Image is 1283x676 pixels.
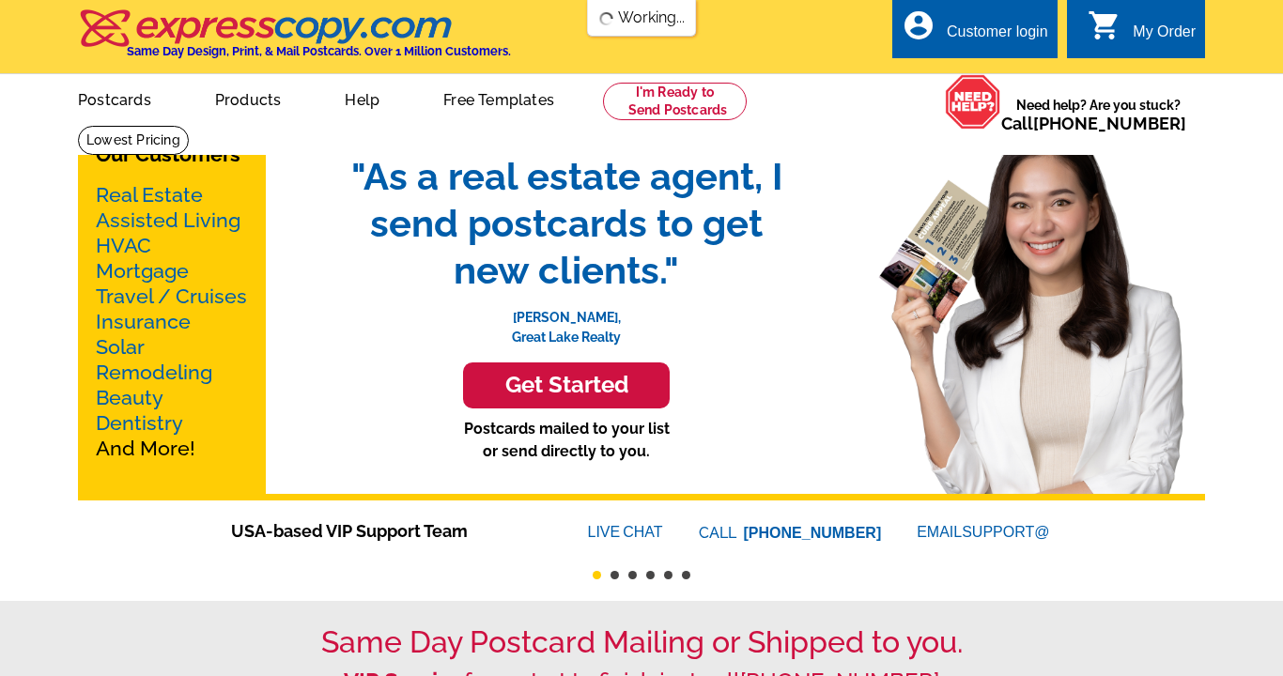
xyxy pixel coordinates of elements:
span: "As a real estate agent, I send postcards to get new clients." [332,153,801,294]
a: [PHONE_NUMBER] [744,525,882,541]
a: HVAC [96,234,151,257]
a: Real Estate [96,183,203,207]
button: 2 of 6 [611,571,619,579]
a: EMAILSUPPORT@ [917,524,1052,540]
font: LIVE [588,521,624,544]
a: Postcards [48,76,181,120]
a: Same Day Design, Print, & Mail Postcards. Over 1 Million Customers. [78,23,511,58]
h4: Same Day Design, Print, & Mail Postcards. Over 1 Million Customers. [127,44,511,58]
a: Get Started [332,362,801,408]
a: Products [185,76,312,120]
div: My Order [1133,23,1196,50]
font: CALL [699,522,739,545]
a: Travel / Cruises [96,284,247,308]
button: 5 of 6 [664,571,672,579]
div: Customer login [947,23,1048,50]
img: help [945,74,1001,130]
button: 4 of 6 [646,571,655,579]
a: shopping_cart My Order [1088,21,1196,44]
span: Call [1001,114,1186,133]
img: loading... [599,11,614,26]
a: Free Templates [413,76,584,120]
font: SUPPORT@ [962,521,1052,544]
a: Remodeling [96,361,212,384]
button: 1 of 6 [593,571,601,579]
h3: Get Started [487,372,646,399]
span: USA-based VIP Support Team [231,518,532,544]
a: LIVECHAT [588,524,663,540]
i: account_circle [902,8,935,42]
button: 3 of 6 [628,571,637,579]
button: 6 of 6 [682,571,690,579]
i: shopping_cart [1088,8,1121,42]
a: Beauty [96,386,163,409]
a: Mortgage [96,259,189,283]
p: [PERSON_NAME], Great Lake Realty [332,294,801,347]
p: And More! [96,182,248,461]
a: Insurance [96,310,191,333]
p: Postcards mailed to your list or send directly to you. [332,418,801,463]
a: Solar [96,335,145,359]
a: Help [315,76,410,120]
h1: Same Day Postcard Mailing or Shipped to you. [78,624,1205,660]
a: account_circle Customer login [902,21,1048,44]
span: Need help? Are you stuck? [1001,96,1196,133]
a: Dentistry [96,411,183,435]
a: Assisted Living [96,208,240,232]
a: [PHONE_NUMBER] [1033,114,1186,133]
